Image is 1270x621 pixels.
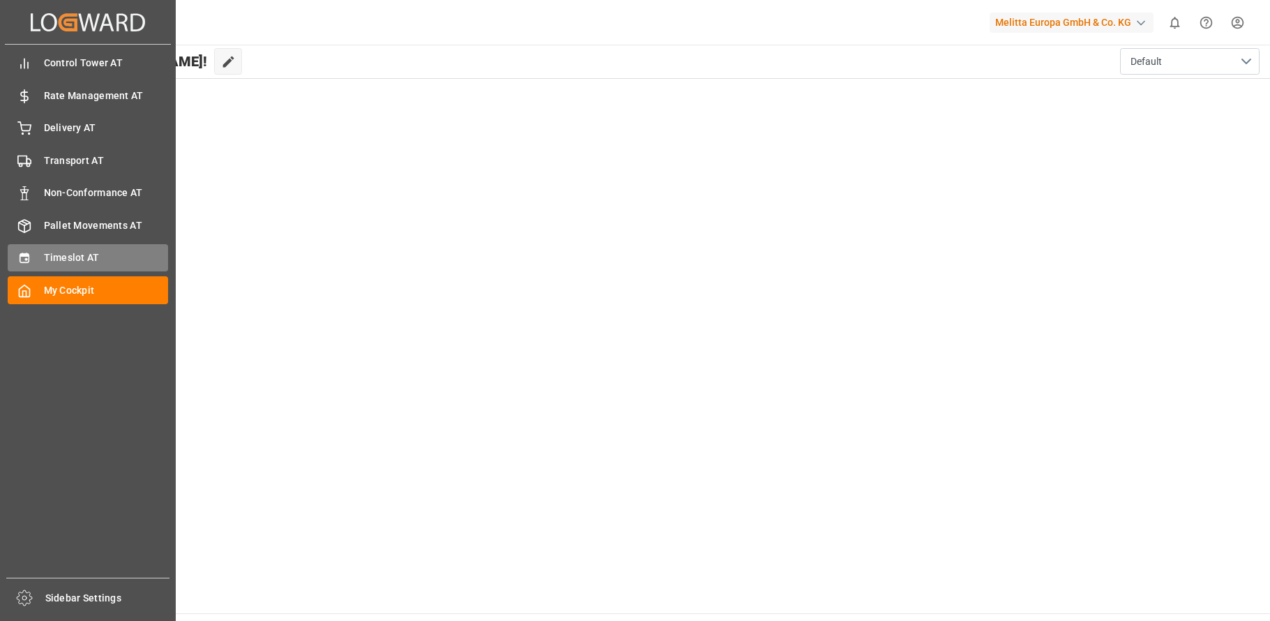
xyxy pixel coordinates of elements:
[8,179,168,207] a: Non-Conformance AT
[44,89,169,103] span: Rate Management AT
[44,250,169,265] span: Timeslot AT
[1190,7,1222,38] button: Help Center
[45,591,170,606] span: Sidebar Settings
[8,147,168,174] a: Transport AT
[8,244,168,271] a: Timeslot AT
[8,82,168,109] a: Rate Management AT
[990,9,1159,36] button: Melitta Europa GmbH & Co. KG
[44,283,169,298] span: My Cockpit
[8,276,168,304] a: My Cockpit
[1159,7,1190,38] button: show 0 new notifications
[44,56,169,70] span: Control Tower AT
[1131,54,1162,69] span: Default
[1120,48,1260,75] button: open menu
[8,114,168,142] a: Delivery AT
[44,154,169,168] span: Transport AT
[8,211,168,239] a: Pallet Movements AT
[44,186,169,200] span: Non-Conformance AT
[44,218,169,233] span: Pallet Movements AT
[990,13,1154,33] div: Melitta Europa GmbH & Co. KG
[44,121,169,135] span: Delivery AT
